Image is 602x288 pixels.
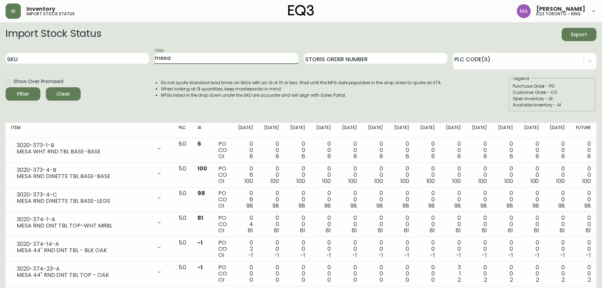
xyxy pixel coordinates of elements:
div: 3020-373-4-CMESA RND DINETTE TBL BASE-LEGS [11,190,168,206]
span: 2 [562,276,565,284]
div: 0 0 [342,141,357,160]
th: [DATE] [389,123,415,138]
div: 0 0 [394,240,409,258]
div: 0 0 [316,215,331,234]
div: 0 0 [446,141,461,160]
span: 6 [483,152,487,160]
span: 98 [197,189,205,197]
div: 0 0 [264,264,279,283]
div: 0 0 [394,141,409,160]
div: 0 0 [264,190,279,209]
div: 0 0 [394,166,409,184]
div: 0 0 [290,264,305,283]
span: OI [218,202,224,210]
th: [DATE] [259,123,285,138]
td: 5.0 [173,163,192,187]
div: 0 6 [238,190,253,209]
span: 98 [246,202,253,210]
div: 0 0 [290,166,305,184]
th: [DATE] [311,123,337,138]
span: 6 [197,140,201,148]
div: 0 0 [394,190,409,209]
div: 3020-373-4-BMESA RND DINETTE TBL BASE-BASE [11,166,168,181]
div: Open Inventory - OI [513,96,592,102]
div: 0 0 [420,166,435,184]
div: 3020-374-1-A [17,216,152,223]
span: Show Over Promised [14,78,63,85]
span: 98 [299,202,305,210]
span: 98 [324,202,331,210]
span: -1 [378,251,383,259]
th: [DATE] [363,123,389,138]
span: 98 [506,202,513,210]
span: 6 [353,152,357,160]
div: 3020-374-14-AMESA 44" RND DNT TBL - BLK OAK [11,240,168,255]
div: 3020-373-1-B [17,142,152,149]
span: 81 [378,226,383,234]
div: 0 0 [342,215,357,234]
div: PO CO [218,264,227,283]
div: 0 0 [368,190,383,209]
span: 6 [587,152,591,160]
span: 0 [302,276,305,284]
span: 2 [510,276,513,284]
td: 5.0 [173,262,192,286]
div: 0 0 [342,190,357,209]
span: Inventory [26,6,55,12]
div: 0 0 [524,240,539,258]
span: -1 [197,263,203,271]
div: MESA 44" RND DNT TBL - BLK OAK [17,247,152,254]
span: OI [218,251,224,259]
div: 0 0 [316,240,331,258]
div: 0 0 [498,141,513,160]
div: PO CO [218,190,227,209]
div: 0 4 [238,215,253,234]
span: OI [218,226,224,234]
span: 98 [272,202,279,210]
div: 0 0 [368,215,383,234]
span: 98 [350,202,357,210]
div: 0 0 [550,240,565,258]
div: 0 0 [238,141,253,160]
div: 0 0 [472,264,487,283]
div: 0 0 [368,264,383,283]
span: 81 [508,226,513,234]
span: -1 [430,251,435,259]
div: 0 0 [524,215,539,234]
span: 100 [504,177,513,185]
span: 6 [380,152,383,160]
th: [DATE] [285,123,311,138]
div: 0 0 [420,240,435,258]
h2: Import Stock Status [6,28,101,41]
div: 0 0 [290,190,305,209]
div: 0 0 [316,264,331,283]
div: 3020-374-14-A [17,241,152,247]
div: 0 0 [446,166,461,184]
span: 100 [556,177,565,185]
th: [DATE] [466,123,493,138]
span: 6 [327,152,331,160]
span: 100 [197,165,207,173]
div: 0 0 [420,141,435,160]
span: 0 [406,276,409,284]
span: 100 [478,177,487,185]
div: 0 2 [238,240,253,258]
div: 0 0 [550,215,565,234]
div: 3020-373-4-B [17,167,152,173]
div: 0 0 [498,215,513,234]
div: 0 0 [290,141,305,160]
img: 4f0989f25cbf85e7eb2537583095d61e [517,4,531,18]
th: [DATE] [544,123,570,138]
li: When looking at OI quantities, keep masterpacks in mind. [161,86,442,92]
span: -1 [508,251,513,259]
div: 0 0 [576,190,591,209]
div: 0 0 [472,215,487,234]
span: 0 [327,276,331,284]
div: 0 0 [316,190,331,209]
div: 0 0 [550,141,565,160]
span: -1 [404,251,409,259]
td: 5.0 [173,237,192,262]
div: 0 0 [472,166,487,184]
span: 81 [326,226,331,234]
legend: Legend [513,75,530,82]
